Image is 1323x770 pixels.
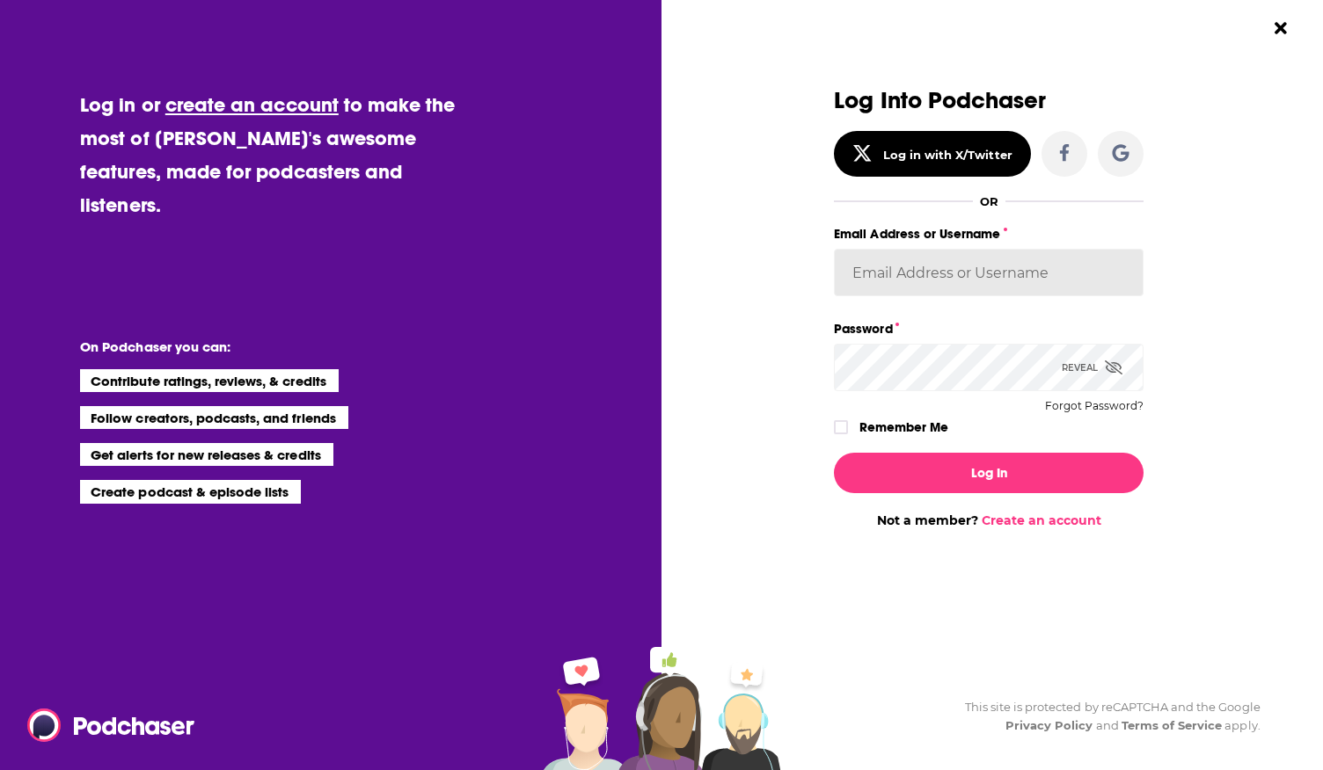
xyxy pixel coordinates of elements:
[982,512,1101,528] a: Create an account
[834,222,1144,245] label: Email Address or Username
[80,443,333,466] li: Get alerts for new releases & credits
[80,406,348,429] li: Follow creators, podcasts, and friends
[80,369,339,392] li: Contribute ratings, reviews, & credits
[834,317,1144,340] label: Password
[834,131,1031,177] button: Log in with X/Twitter
[27,708,196,742] img: Podchaser - Follow, Share and Rate Podcasts
[80,480,301,503] li: Create podcast & episode lists
[834,453,1144,493] button: Log In
[834,512,1144,528] div: Not a member?
[859,416,948,439] label: Remember Me
[1264,11,1297,45] button: Close Button
[834,88,1144,113] h3: Log Into Podchaser
[165,92,339,117] a: create an account
[834,249,1144,296] input: Email Address or Username
[1045,400,1144,412] button: Forgot Password?
[883,148,1012,162] div: Log in with X/Twitter
[1122,718,1223,732] a: Terms of Service
[1062,344,1122,391] div: Reveal
[1005,718,1093,732] a: Privacy Policy
[80,338,432,355] li: On Podchaser you can:
[27,708,182,742] a: Podchaser - Follow, Share and Rate Podcasts
[951,698,1261,735] div: This site is protected by reCAPTCHA and the Google and apply.
[980,194,998,208] div: OR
